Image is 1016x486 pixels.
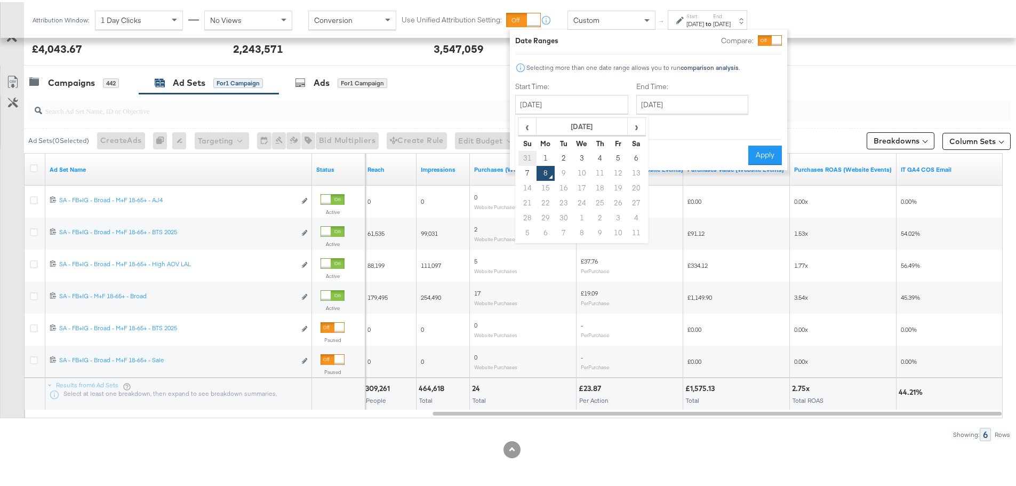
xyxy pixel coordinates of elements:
td: 8 [537,164,555,179]
div: SA - FB+IG - Broad - M+F 18-65+ - BTS 2025 [59,322,295,330]
sub: Website Purchases [474,330,517,336]
div: 6 [980,426,991,439]
label: Start: [686,11,704,18]
td: 4 [627,209,645,224]
td: 17 [573,179,591,194]
div: 464,618 [419,381,447,392]
td: 6 [627,149,645,164]
td: 6 [537,224,555,238]
button: Breakdowns [867,130,934,147]
span: 0 [367,355,371,363]
td: 1 [537,149,555,164]
span: 1.77x [794,259,808,267]
th: Th [591,134,609,149]
span: 1 Day Clicks [101,13,141,23]
span: 0.00x [794,355,808,363]
th: We [573,134,591,149]
td: 19 [609,179,627,194]
label: Use Unified Attribution Setting: [402,13,502,23]
td: 9 [555,164,573,179]
td: 24 [573,194,591,209]
a: The total value of the purchase actions divided by spend tracked by your Custom Audience pixel on... [794,163,892,172]
span: Custom [573,13,599,23]
button: Column Sets [942,131,1011,148]
sub: Website Purchases [474,234,517,240]
span: £37.76 [581,255,598,263]
td: 20 [627,179,645,194]
div: £1,575.13 [685,381,718,392]
span: 111,097 [421,259,441,267]
td: 11 [591,164,609,179]
td: 5 [518,224,537,238]
label: Active [321,270,345,277]
td: 31 [518,149,537,164]
span: 2 [474,223,477,231]
sub: Website Purchases [474,298,517,304]
span: 0 [474,191,477,199]
th: Fr [609,134,627,149]
td: 18 [591,179,609,194]
span: › [628,116,645,132]
div: 2,243,571 [233,39,283,54]
td: 28 [518,209,537,224]
span: 56.49% [901,259,920,267]
label: Paused [321,334,345,341]
sub: Website Purchases [474,266,517,272]
span: £0.00 [687,355,701,363]
td: 8 [573,224,591,238]
label: Paused [321,367,345,373]
a: The number of times your ad was served. On mobile apps an ad is counted as served the first time ... [421,163,466,172]
span: 3.54x [794,291,808,299]
td: 23 [555,194,573,209]
span: - [581,351,583,359]
span: Total [473,394,486,402]
span: 61,535 [367,227,385,235]
strong: to [704,18,713,26]
td: 10 [609,224,627,238]
div: for 1 Campaign [213,76,263,86]
span: 99,031 [421,227,438,235]
div: 2.75x [792,381,813,392]
span: 1.53x [794,227,808,235]
td: 27 [627,194,645,209]
div: SA - FB+IG - Broad - M+F 18-65+ - High AOV LAL [59,258,295,266]
td: 21 [518,194,537,209]
span: 45.39% [901,291,920,299]
div: for 1 Campaign [338,76,387,86]
sub: Per Purchase [581,362,609,368]
span: 0.00x [794,323,808,331]
th: [DATE] [537,116,628,134]
span: £1,149.90 [687,291,712,299]
a: SA - FB+IG - Broad - M+F 18-65+ - BTS 2025 [59,322,295,333]
input: Search Ad Set Name, ID or Objective [42,94,921,115]
td: 11 [627,224,645,238]
div: Ads [314,75,330,87]
span: ‹ [519,116,535,132]
span: 5 [474,255,477,263]
div: [DATE] [713,18,731,26]
td: 9 [591,224,609,238]
a: SA - FB+IG - M+F 18-65+ - Broad [59,290,295,301]
a: SA - FB+IG - Broad - M+F 18-65+ - Sale [59,354,295,365]
td: 16 [555,179,573,194]
span: 0 [421,355,424,363]
td: 3 [609,209,627,224]
span: Total [419,394,433,402]
td: 30 [555,209,573,224]
span: 0.00x [794,195,808,203]
div: £4,043.67 [32,39,82,54]
div: SA - FB+IG - Broad - M+F 18-65+ - Sale [59,354,295,362]
sub: Per Purchase [581,330,609,336]
span: £0.00 [687,195,701,203]
div: Ad Sets [173,75,205,87]
span: Total ROAS [793,394,823,402]
a: Your Ad Set name. [50,163,308,172]
div: Selecting more than one date range allows you to run . [526,62,740,69]
span: 0 [421,323,424,331]
sub: Website Purchases [474,202,517,208]
div: 442 [103,76,119,86]
label: Active [321,238,345,245]
div: Showing: [953,429,980,436]
strong: comparison analysis [681,61,739,69]
a: Shows the current state of your Ad Set. [316,163,361,172]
